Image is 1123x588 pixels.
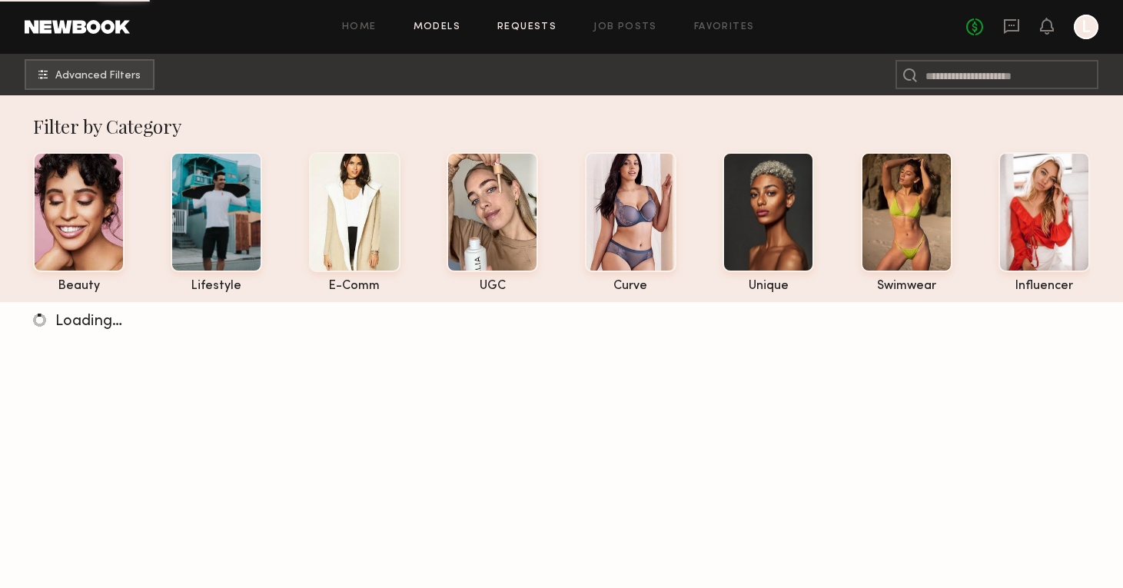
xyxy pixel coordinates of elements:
a: Job Posts [593,22,657,32]
a: L [1074,15,1098,39]
a: Favorites [694,22,755,32]
div: unique [723,280,814,293]
div: curve [585,280,676,293]
div: lifestyle [171,280,262,293]
a: Models [414,22,460,32]
div: swimwear [861,280,952,293]
div: e-comm [309,280,400,293]
div: UGC [447,280,538,293]
div: influencer [998,280,1090,293]
span: Loading… [55,314,122,329]
a: Home [342,22,377,32]
div: Filter by Category [33,114,1090,138]
span: Advanced Filters [55,71,141,81]
a: Requests [497,22,557,32]
div: beauty [33,280,125,293]
button: Advanced Filters [25,59,154,90]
